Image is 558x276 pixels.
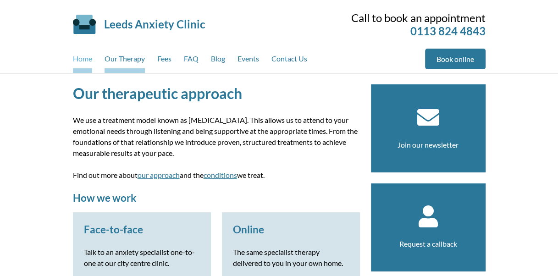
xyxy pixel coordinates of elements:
a: Fees [157,49,171,73]
p: We use a treatment model known as [MEDICAL_DATA]. This allows us to attend to your emotional need... [73,115,360,159]
a: FAQ [184,49,199,73]
a: Leeds Anxiety Clinic [104,17,205,31]
a: Request a callback [399,239,457,248]
a: Blog [211,49,225,73]
h3: Face-to-face [84,223,200,236]
h2: How we work [73,192,360,204]
a: Book online [425,49,486,69]
h3: Online [233,223,349,236]
h1: Our therapeutic approach [73,84,360,102]
a: Events [238,49,259,73]
p: The same specialist therapy delivered to you in your own home. [233,247,349,269]
a: Contact Us [271,49,307,73]
a: conditions [204,171,237,179]
p: Find out more about and the we treat. [73,170,360,181]
a: 0113 824 4843 [410,24,486,38]
a: Our Therapy [105,49,145,73]
a: Join our newsletter [398,140,459,149]
a: Home [73,49,92,73]
p: Talk to an anxiety specialist one-to-one at our city centre clinic. [84,247,200,269]
a: our approach [138,171,180,179]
